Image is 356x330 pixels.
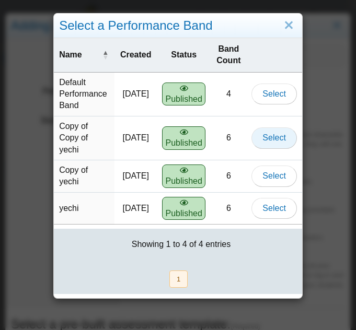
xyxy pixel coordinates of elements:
time: Jul 27, 2025 at 10:35 PM [123,133,149,142]
span: Published [162,197,205,220]
td: 6 [211,193,246,225]
td: yechi [54,193,114,225]
time: Jul 21, 2025 at 8:06 PM [123,204,149,213]
div: Select a Performance Band [54,14,302,38]
span: Band Count [216,44,240,65]
div: Showing 1 to 4 of 4 entries [54,229,302,260]
button: Select [251,84,296,104]
span: Name : Activate to invert sorting [102,38,108,72]
time: Oct 12, 2023 at 10:04 PM [123,89,149,98]
span: Published [162,126,205,149]
span: Select [262,89,285,98]
td: 6 [211,160,246,193]
button: Select [251,198,296,219]
td: Copy of yechi [54,160,114,193]
nav: pagination [60,270,296,288]
span: Select [262,204,285,213]
button: Select [251,127,296,148]
button: 1 [169,270,188,288]
span: Status [171,50,197,59]
span: Published [162,164,205,187]
span: Select [262,171,285,180]
td: 6 [211,116,246,160]
td: 4 [211,73,246,116]
a: Close [281,17,297,34]
button: Select [251,166,296,186]
span: Created [120,50,152,59]
span: Name [59,50,82,59]
td: Default Performance Band [54,73,114,116]
span: Select [262,133,285,142]
td: Copy of Copy of yechi [54,116,114,160]
span: Published [162,82,205,105]
time: Jul 27, 2025 at 10:31 PM [123,171,149,180]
